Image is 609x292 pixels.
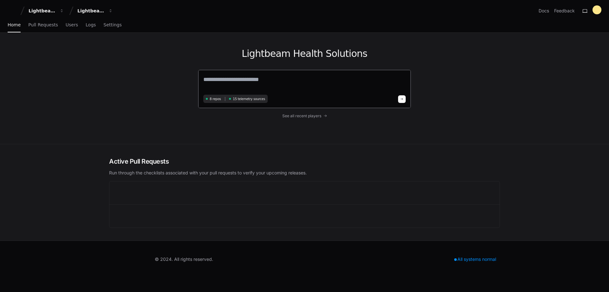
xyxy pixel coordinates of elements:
[86,23,96,27] span: Logs
[282,113,321,119] span: See all recent players
[66,23,78,27] span: Users
[155,256,213,262] div: © 2024. All rights reserved.
[28,23,58,27] span: Pull Requests
[86,18,96,32] a: Logs
[103,18,121,32] a: Settings
[210,97,221,101] span: 8 repos
[539,8,549,14] a: Docs
[109,157,500,166] h2: Active Pull Requests
[28,18,58,32] a: Pull Requests
[554,8,575,14] button: Feedback
[8,18,21,32] a: Home
[233,97,265,101] span: 15 telemetry sources
[29,8,56,14] div: Lightbeam Health
[8,23,21,27] span: Home
[103,23,121,27] span: Settings
[77,8,105,14] div: Lightbeam Health Solutions
[75,5,115,17] button: Lightbeam Health Solutions
[198,113,411,119] a: See all recent players
[26,5,67,17] button: Lightbeam Health
[450,255,500,264] div: All systems normal
[66,18,78,32] a: Users
[198,48,411,59] h1: Lightbeam Health Solutions
[109,170,500,176] p: Run through the checklists associated with your pull requests to verify your upcoming releases.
